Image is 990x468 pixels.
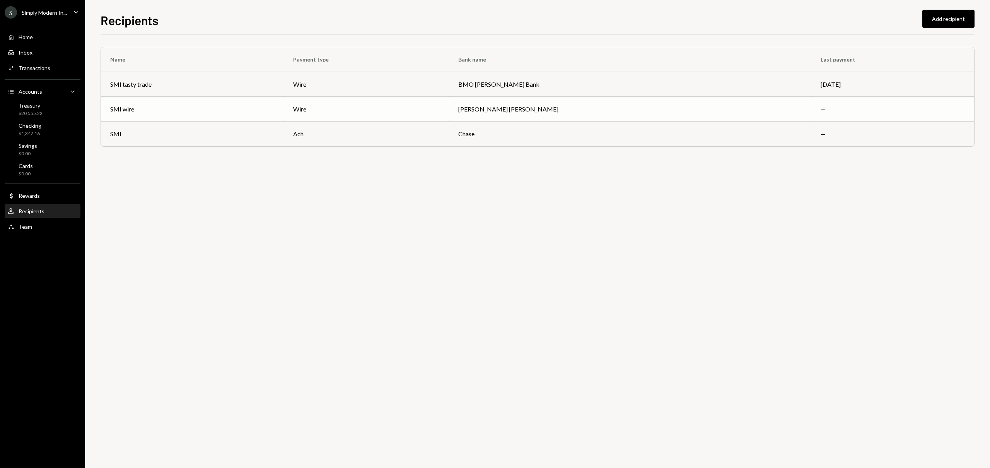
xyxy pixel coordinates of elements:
[19,192,40,199] div: Rewards
[284,47,449,72] th: Payment type
[811,72,974,97] td: [DATE]
[19,102,43,109] div: Treasury
[293,105,440,114] div: wire
[5,45,80,59] a: Inbox
[5,120,80,139] a: Checking$1,347.16
[19,110,43,117] div: $20,555.22
[5,140,80,159] a: Savings$0.00
[5,6,17,19] div: S
[5,189,80,202] a: Rewards
[293,80,440,89] div: wire
[5,61,80,75] a: Transactions
[19,88,42,95] div: Accounts
[110,129,121,139] div: SMI
[101,47,284,72] th: Name
[19,208,44,214] div: Recipients
[449,97,811,122] td: [PERSON_NAME] [PERSON_NAME]
[5,100,80,118] a: Treasury$20,555.22
[19,49,32,56] div: Inbox
[110,105,134,114] div: SMI wire
[811,97,974,122] td: —
[19,65,50,71] div: Transactions
[293,129,440,139] div: ach
[19,223,32,230] div: Team
[19,171,33,177] div: $0.00
[19,130,41,137] div: $1,347.16
[811,122,974,146] td: —
[5,219,80,233] a: Team
[19,142,37,149] div: Savings
[101,12,159,28] h1: Recipients
[19,34,33,40] div: Home
[811,47,974,72] th: Last payment
[5,204,80,218] a: Recipients
[449,72,811,97] td: BMO [PERSON_NAME] Bank
[5,30,80,44] a: Home
[449,122,811,146] td: Chase
[110,80,152,89] div: SMI tasty trade
[22,9,67,16] div: Simply Modern In...
[19,122,41,129] div: Checking
[922,10,975,28] button: Add recipient
[449,47,811,72] th: Bank name
[19,151,37,157] div: $0.00
[5,84,80,98] a: Accounts
[5,160,80,179] a: Cards$0.00
[19,163,33,169] div: Cards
